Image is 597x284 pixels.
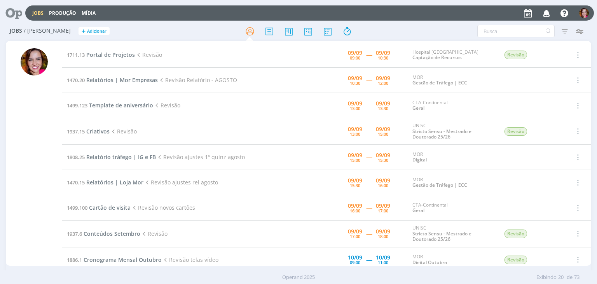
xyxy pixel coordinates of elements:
[67,51,135,58] a: 1711.13Portal de Projetos
[162,256,218,263] span: Revisão telas vídeo
[567,273,573,281] span: de
[412,123,492,140] div: UNISC
[67,128,110,135] a: 1937.15Criativos
[366,153,372,161] span: -----
[412,259,447,266] a: Digital Outubro
[348,255,362,260] div: 10/09
[376,101,390,106] div: 09/09
[412,75,492,86] div: MOR
[67,76,158,84] a: 1470.20Relatórios | Mor Empresas
[350,209,360,213] div: 16:00
[143,179,218,186] span: Revisão ajustes rel agosto
[378,183,388,188] div: 16:00
[86,179,143,186] span: Relatórios | Loja Mor
[348,75,362,81] div: 09/09
[348,178,362,183] div: 09/09
[84,256,162,263] span: Cronograma Mensal Outubro
[412,128,471,140] a: Stricto Sensu - Mestrado e Doutorado 25/26
[67,128,85,135] span: 1937.15
[67,154,85,161] span: 1808.25
[110,128,136,135] span: Revisão
[378,132,388,136] div: 15:00
[67,102,153,109] a: 1499.123Template de aniversário
[348,229,362,234] div: 09/09
[376,126,390,132] div: 09/09
[378,209,388,213] div: 17:00
[366,230,372,237] span: -----
[350,158,360,162] div: 15:00
[378,56,388,60] div: 10:30
[376,203,390,209] div: 09/09
[135,51,162,58] span: Revisão
[412,105,424,111] a: Geral
[350,106,360,110] div: 13:00
[86,51,135,58] span: Portal de Projetos
[350,56,360,60] div: 09:00
[558,273,564,281] span: 20
[350,260,360,265] div: 09:00
[412,225,492,242] div: UNISC
[376,75,390,81] div: 09/09
[140,230,167,237] span: Revisão
[412,202,492,214] div: CTA-Continental
[504,51,527,59] span: Revisão
[89,102,153,109] span: Template de aniversário
[366,76,372,84] span: -----
[30,10,46,16] button: Jobs
[366,128,372,135] span: -----
[86,76,158,84] span: Relatórios | Mor Empresas
[412,182,467,188] a: Gestão de Tráfego | ECC
[378,81,388,85] div: 12:00
[376,229,390,234] div: 09/09
[376,153,390,158] div: 09/09
[378,234,388,238] div: 18:00
[348,50,362,56] div: 09/09
[504,256,527,264] span: Revisão
[86,128,110,135] span: Criativos
[504,127,527,136] span: Revisão
[350,132,360,136] div: 13:00
[67,204,131,211] a: 1499.100Cartão de visita
[32,10,44,16] a: Jobs
[67,102,87,109] span: 1499.123
[47,10,79,16] button: Produção
[153,102,180,109] span: Revisão
[412,49,492,61] div: Hospital [GEOGRAPHIC_DATA]
[82,27,86,35] span: +
[348,101,362,106] div: 09/09
[376,255,390,260] div: 10/09
[87,29,106,34] span: Adicionar
[158,76,237,84] span: Revisão Relatório - AGOSTO
[67,179,143,186] a: 1470.15Relatórios | Loja Mor
[412,230,471,242] a: Stricto Sensu - Mestrado e Doutorado 25/26
[579,8,589,18] img: B
[366,204,372,211] span: -----
[24,28,71,34] span: / [PERSON_NAME]
[21,48,48,75] img: B
[536,273,557,281] span: Exibindo
[131,204,195,211] span: Revisão novos cartões
[67,256,162,263] a: 1886.1Cronograma Mensal Outubro
[350,234,360,238] div: 17:00
[350,183,360,188] div: 15:30
[574,273,580,281] span: 73
[67,256,82,263] span: 1886.1
[412,254,492,265] div: MOR
[82,10,96,16] a: Mídia
[49,10,76,16] a: Produção
[378,260,388,265] div: 11:00
[84,230,140,237] span: Conteúdos Setembro
[86,153,156,161] span: Relatório tráfego | IG e FB
[67,179,85,186] span: 1470.15
[67,204,87,211] span: 1499.100
[412,152,492,163] div: MOR
[79,27,110,35] button: +Adicionar
[67,230,140,237] a: 1937.6Conteúdos Setembro
[412,156,427,163] a: Digital
[350,81,360,85] div: 10:30
[366,179,372,186] span: -----
[477,25,555,37] input: Busca
[67,230,82,237] span: 1937.6
[366,51,372,58] span: -----
[412,54,462,61] a: Captação de Recursos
